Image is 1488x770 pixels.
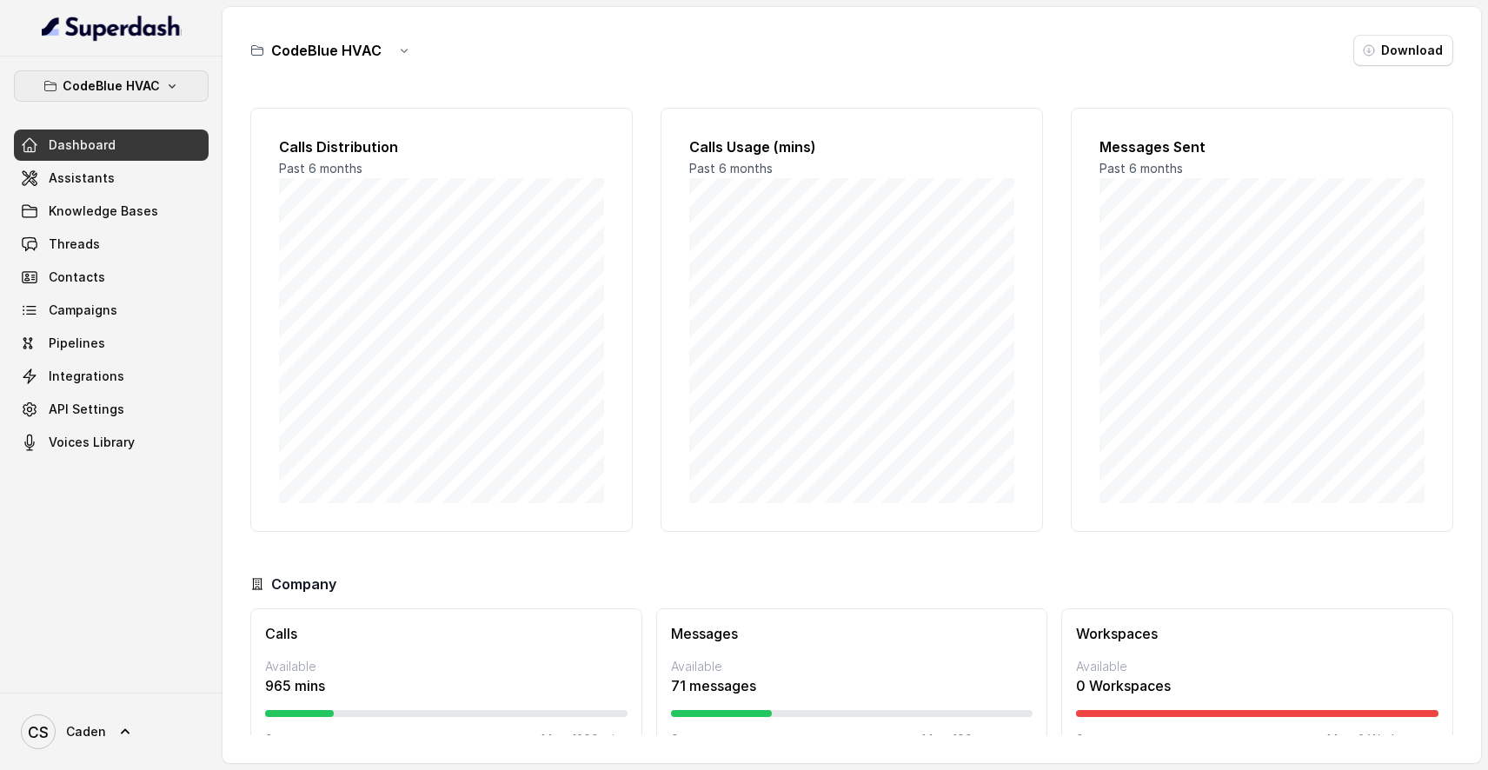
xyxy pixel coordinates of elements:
a: Threads [14,229,209,260]
a: Campaigns [14,295,209,326]
span: Voices Library [49,434,135,451]
p: 965 mins [265,675,628,696]
span: Past 6 months [689,161,773,176]
h3: Messages [671,623,1033,644]
span: API Settings [49,401,124,418]
span: Campaigns [49,302,117,319]
a: Contacts [14,262,209,293]
h3: Calls [265,623,628,644]
span: Caden [66,723,106,740]
a: Integrations [14,361,209,392]
p: CodeBlue HVAC [63,76,160,96]
p: 0 [265,731,273,748]
a: Assistants [14,163,209,194]
a: Pipelines [14,328,209,359]
span: Threads [49,236,100,253]
span: Integrations [49,368,124,385]
p: 0 [671,731,679,748]
h3: Workspaces [1076,623,1438,644]
a: Dashboard [14,129,209,161]
span: Knowledge Bases [49,202,158,220]
h3: CodeBlue HVAC [271,40,382,61]
p: Available [1076,658,1438,675]
p: 71 messages [671,675,1033,696]
a: Voices Library [14,427,209,458]
span: Contacts [49,269,105,286]
button: Download [1353,35,1453,66]
span: Past 6 months [1099,161,1183,176]
a: Knowledge Bases [14,196,209,227]
p: Max: 100 messages [922,731,1033,748]
span: Pipelines [49,335,105,352]
span: Past 6 months [279,161,362,176]
p: Available [671,658,1033,675]
h3: Company [271,574,336,594]
text: CS [28,723,49,741]
a: API Settings [14,394,209,425]
a: Caden [14,707,209,756]
p: Max: 1200 mins [541,731,628,748]
p: Max: 3 Workspaces [1327,731,1438,748]
h2: Messages Sent [1099,136,1425,157]
h2: Calls Usage (mins) [689,136,1014,157]
img: light.svg [42,14,182,42]
p: 0 [1076,731,1084,748]
p: 0 Workspaces [1076,675,1438,696]
h2: Calls Distribution [279,136,604,157]
span: Assistants [49,169,115,187]
button: CodeBlue HVAC [14,70,209,102]
p: Available [265,658,628,675]
span: Dashboard [49,136,116,154]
